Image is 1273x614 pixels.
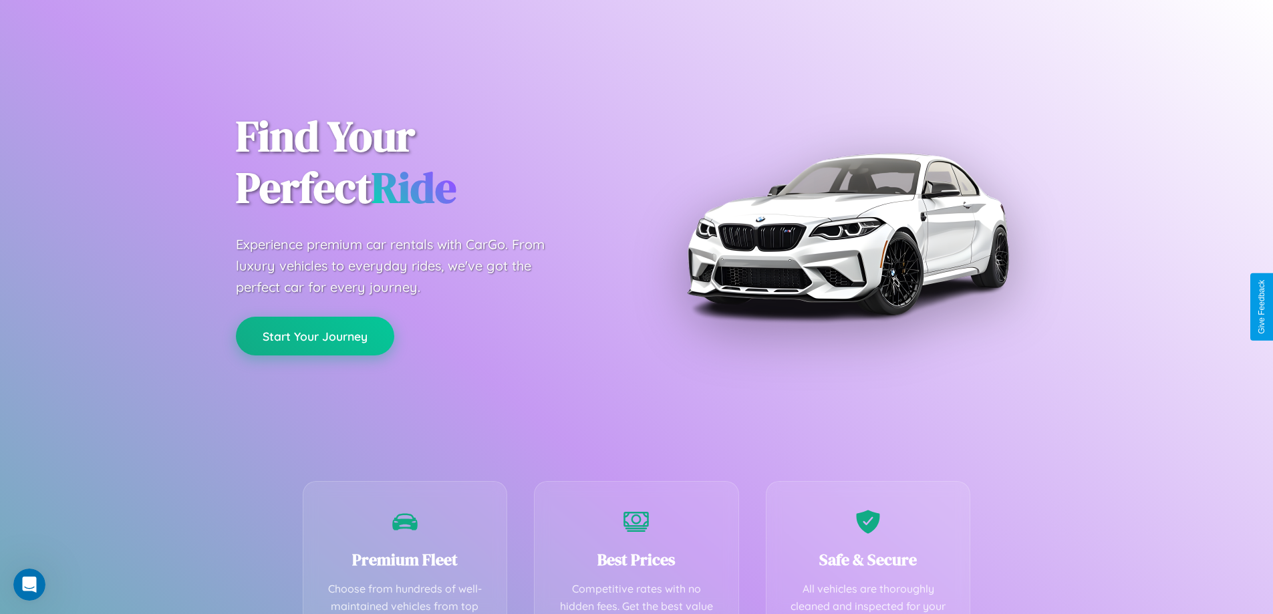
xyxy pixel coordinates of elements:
button: Start Your Journey [236,317,394,355]
h3: Best Prices [555,549,718,571]
h3: Safe & Secure [787,549,950,571]
span: Ride [372,158,456,216]
h3: Premium Fleet [323,549,487,571]
iframe: Intercom live chat [13,569,45,601]
h1: Find Your Perfect [236,111,617,214]
p: Experience premium car rentals with CarGo. From luxury vehicles to everyday rides, we've got the ... [236,234,570,298]
div: Give Feedback [1257,280,1266,334]
img: Premium BMW car rental vehicle [680,67,1014,401]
